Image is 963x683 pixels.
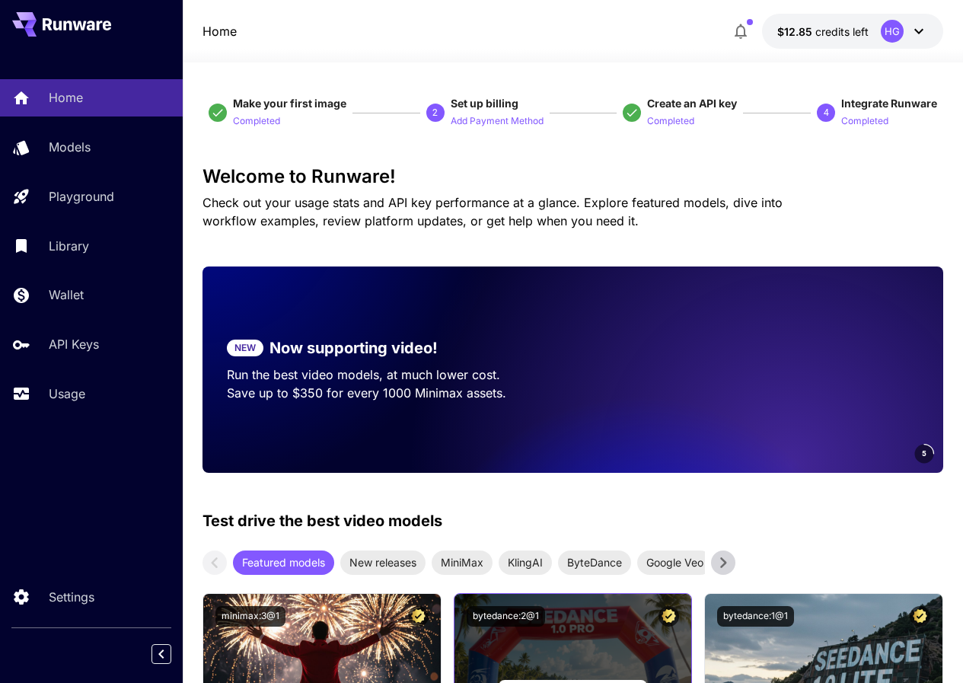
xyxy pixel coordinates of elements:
[762,14,943,49] button: $12.8492HG
[647,97,737,110] span: Create an API key
[658,606,679,627] button: Certified Model – Vetted for best performance and includes a commercial license.
[202,166,944,187] h3: Welcome to Runware!
[499,554,552,570] span: KlingAI
[227,384,549,402] p: Save up to $350 for every 1000 Minimax assets.
[202,22,237,40] a: Home
[49,588,94,606] p: Settings
[202,195,783,228] span: Check out your usage stats and API key performance at a glance. Explore featured models, dive int...
[49,335,99,353] p: API Keys
[841,114,888,129] p: Completed
[881,20,904,43] div: HG
[49,237,89,255] p: Library
[815,25,869,38] span: credits left
[202,509,442,532] p: Test drive the best video models
[163,640,183,668] div: Collapse sidebar
[647,111,694,129] button: Completed
[49,286,84,304] p: Wallet
[777,24,869,40] div: $12.8492
[408,606,429,627] button: Certified Model – Vetted for best performance and includes a commercial license.
[824,106,829,120] p: 4
[227,365,549,384] p: Run the best video models, at much lower cost.
[432,554,493,570] span: MiniMax
[637,554,713,570] span: Google Veo
[340,551,426,575] div: New releases
[215,606,285,627] button: minimax:3@1
[233,114,280,129] p: Completed
[467,606,545,627] button: bytedance:2@1
[841,111,888,129] button: Completed
[233,111,280,129] button: Completed
[432,551,493,575] div: MiniMax
[151,644,171,664] button: Collapse sidebar
[269,337,438,359] p: Now supporting video!
[234,341,256,355] p: NEW
[558,551,631,575] div: ByteDance
[717,606,794,627] button: bytedance:1@1
[910,606,930,627] button: Certified Model – Vetted for best performance and includes a commercial license.
[49,187,114,206] p: Playground
[841,97,937,110] span: Integrate Runware
[202,22,237,40] nav: breadcrumb
[49,138,91,156] p: Models
[558,554,631,570] span: ByteDance
[233,97,346,110] span: Make your first image
[49,385,85,403] p: Usage
[499,551,552,575] div: KlingAI
[340,554,426,570] span: New releases
[451,97,518,110] span: Set up billing
[233,554,334,570] span: Featured models
[432,106,438,120] p: 2
[647,114,694,129] p: Completed
[233,551,334,575] div: Featured models
[451,111,544,129] button: Add Payment Method
[49,88,83,107] p: Home
[777,25,815,38] span: $12.85
[451,114,544,129] p: Add Payment Method
[637,551,713,575] div: Google Veo
[922,448,926,459] span: 5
